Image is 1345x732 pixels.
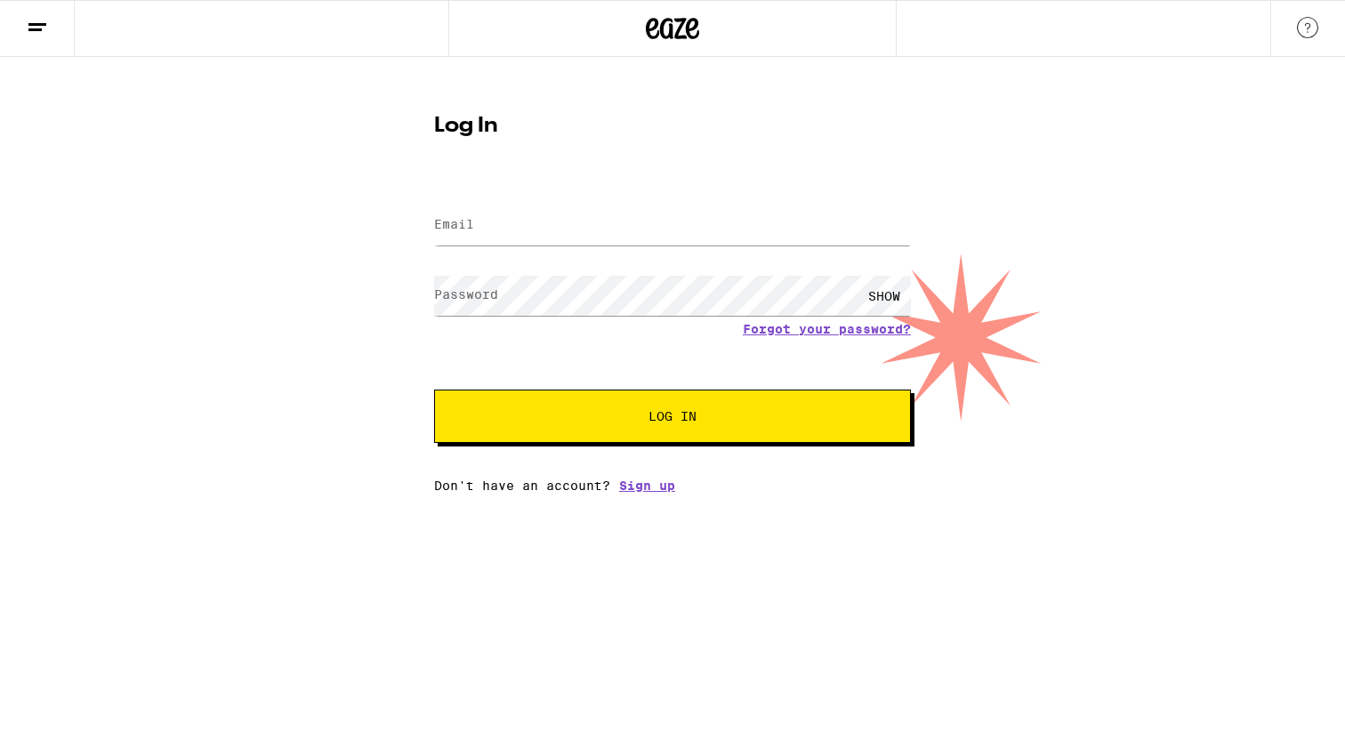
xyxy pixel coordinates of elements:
[434,479,911,493] div: Don't have an account?
[858,276,911,316] div: SHOW
[434,390,911,443] button: Log In
[434,116,911,137] h1: Log In
[434,287,498,302] label: Password
[743,322,911,336] a: Forgot your password?
[619,479,675,493] a: Sign up
[648,410,697,422] span: Log In
[434,205,911,245] input: Email
[434,217,474,231] label: Email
